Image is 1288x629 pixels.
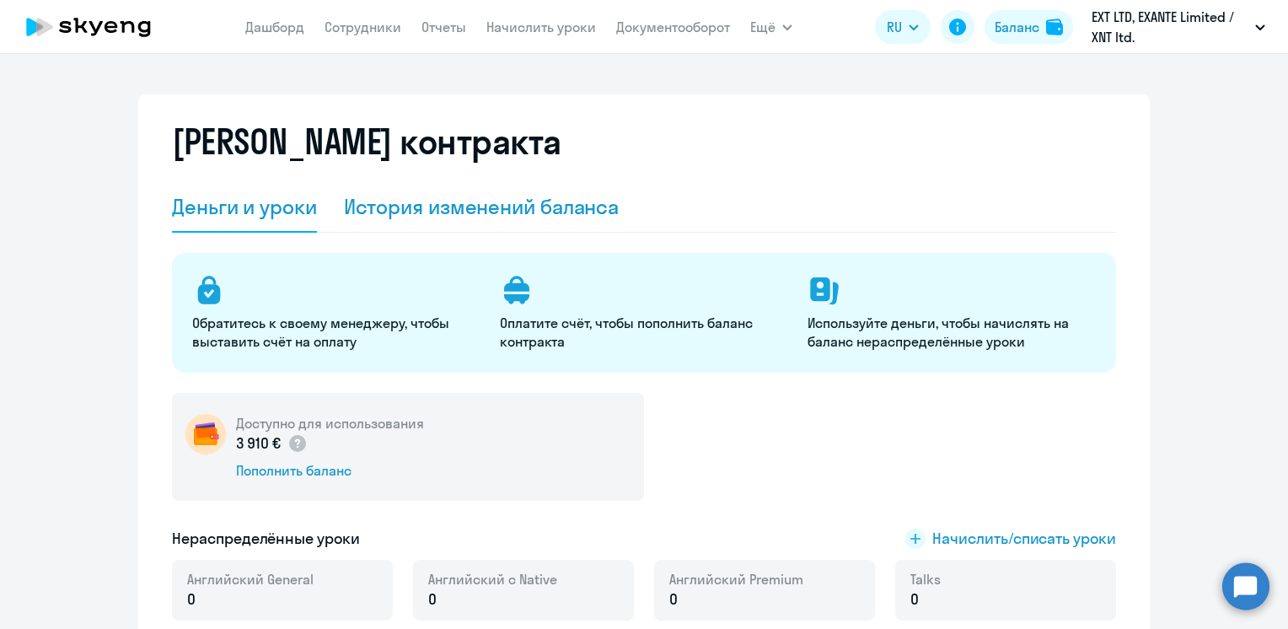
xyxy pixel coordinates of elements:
p: 3 910 € [236,433,308,454]
button: Балансbalance [985,10,1073,44]
div: История изменений баланса [344,193,620,220]
a: Документооборот [616,19,730,35]
h5: Нераспределённые уроки [172,528,360,550]
div: Пополнить баланс [236,461,424,480]
img: balance [1046,19,1063,35]
div: Деньги и уроки [172,193,317,220]
a: Отчеты [421,19,466,35]
span: Английский Premium [669,570,803,589]
span: 0 [910,589,919,610]
button: Ещё [750,10,792,44]
p: EXT LTD, ‎EXANTE Limited / XNT ltd. [1092,7,1248,47]
div: Баланс [995,17,1039,37]
button: RU [875,10,931,44]
span: 0 [187,589,196,610]
span: Английский с Native [428,570,557,589]
span: Talks [910,570,941,589]
span: 0 [428,589,437,610]
span: RU [887,17,902,37]
img: wallet-circle.png [185,414,226,454]
a: Начислить уроки [486,19,596,35]
button: EXT LTD, ‎EXANTE Limited / XNT ltd. [1083,7,1274,47]
p: Оплатите счёт, чтобы пополнить баланс контракта [500,314,787,351]
a: Сотрудники [325,19,401,35]
p: Обратитесь к своему менеджеру, чтобы выставить счёт на оплату [192,314,480,351]
span: Начислить/списать уроки [932,528,1116,550]
span: 0 [669,589,678,610]
h2: [PERSON_NAME] контракта [172,121,561,162]
span: Английский General [187,570,314,589]
p: Используйте деньги, чтобы начислять на баланс нераспределённые уроки [808,314,1095,351]
span: Ещё [750,17,775,37]
a: Дашборд [245,19,304,35]
h5: Доступно для использования [236,414,424,433]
